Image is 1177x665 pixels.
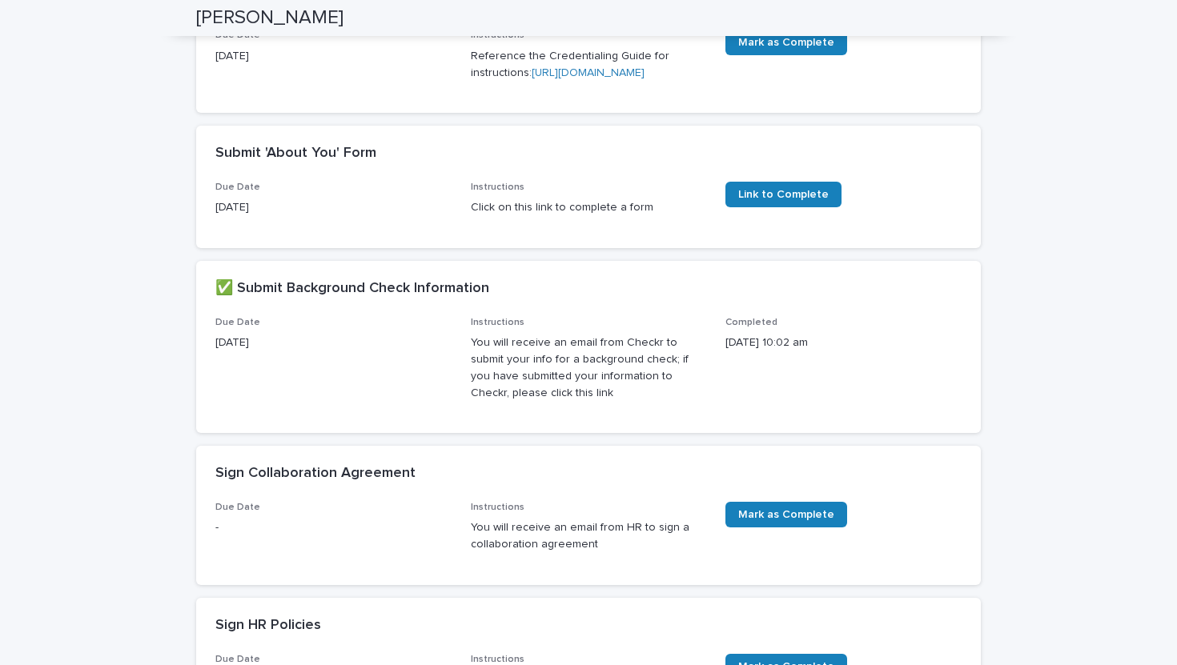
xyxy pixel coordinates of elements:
a: Link to Complete [725,182,842,207]
p: [DATE] [215,199,452,216]
p: - [215,519,452,536]
h2: Submit 'About You' Form [215,145,376,162]
h2: [PERSON_NAME] [196,6,343,30]
p: [DATE] [215,335,452,351]
p: You will receive an email from Checkr to submit your info for a background check; if you have sub... [471,335,707,401]
span: Mark as Complete [738,509,834,520]
span: Instructions [471,318,524,327]
p: Reference the Credentialing Guide for instructions: [471,48,707,82]
span: Due Date [215,503,260,512]
p: You will receive an email from HR to sign a collaboration agreement [471,519,707,553]
a: Mark as Complete [725,502,847,527]
span: Due Date [215,182,260,192]
span: Instructions [471,503,524,512]
h2: Sign Collaboration Agreement [215,465,416,483]
p: Click on this link to complete a form [471,199,707,216]
p: [DATE] [215,48,452,65]
p: [DATE] 10:02 am [725,335,962,351]
span: Instructions [471,182,524,192]
span: Instructions [471,655,524,664]
a: [URL][DOMAIN_NAME] [532,67,645,78]
span: Due Date [215,655,260,664]
span: Due Date [215,318,260,327]
a: Mark as Complete [725,30,847,55]
span: Link to Complete [738,189,829,200]
h2: ✅ Submit Background Check Information [215,280,489,298]
span: Mark as Complete [738,37,834,48]
h2: Sign HR Policies [215,617,321,635]
span: Completed [725,318,777,327]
